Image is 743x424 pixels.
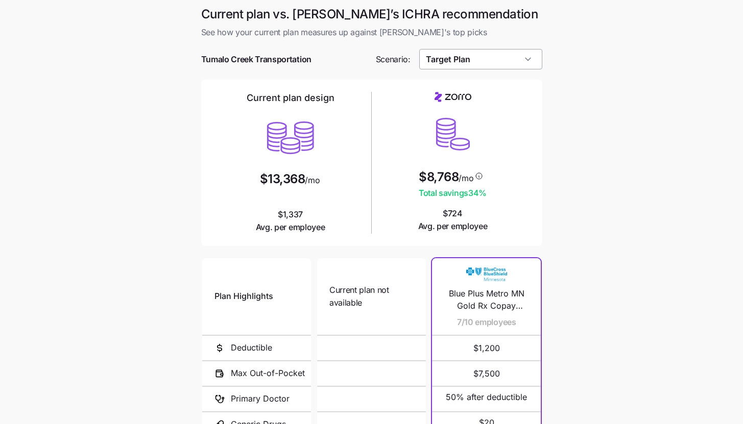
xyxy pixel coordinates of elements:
[446,391,527,404] span: 50% after deductible
[305,176,320,184] span: /mo
[256,221,325,234] span: Avg. per employee
[201,6,542,22] h1: Current plan vs. [PERSON_NAME]’s ICHRA recommendation
[418,207,488,233] span: $724
[444,287,529,313] span: Blue Plus Metro MN Gold Rx Copay $1200 Plan 455
[419,171,459,183] span: $8,768
[260,173,305,185] span: $13,368
[376,53,411,66] span: Scenario:
[214,290,273,303] span: Plan Highlights
[247,92,334,104] h2: Current plan design
[231,367,305,380] span: Max Out-of-Pocket
[466,264,507,284] img: Carrier
[201,53,311,66] span: Tumalo Creek Transportation
[231,341,272,354] span: Deductible
[256,208,325,234] span: $1,337
[418,220,488,233] span: Avg. per employee
[457,316,516,329] span: 7/10 employees
[201,26,542,39] span: See how your current plan measures up against [PERSON_NAME]'s top picks
[419,187,487,199] span: Total savings 34 %
[459,174,473,182] span: /mo
[231,392,290,405] span: Primary Doctor
[444,361,529,386] span: $7,500
[444,336,529,360] span: $1,200
[329,284,414,309] span: Current plan not available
